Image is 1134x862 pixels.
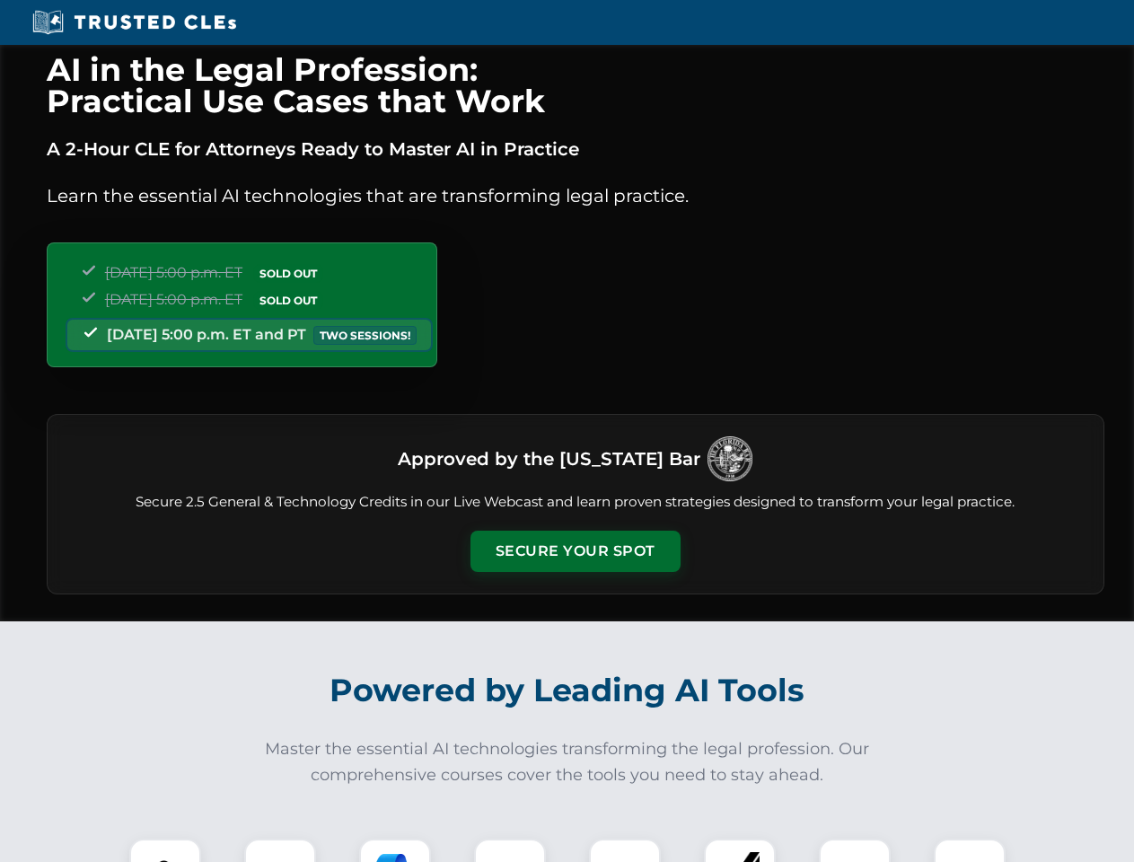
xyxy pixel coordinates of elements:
span: SOLD OUT [253,264,323,283]
button: Secure Your Spot [470,531,681,572]
h3: Approved by the [US_STATE] Bar [398,443,700,475]
img: Logo [708,436,752,481]
p: A 2-Hour CLE for Attorneys Ready to Master AI in Practice [47,135,1104,163]
p: Secure 2.5 General & Technology Credits in our Live Webcast and learn proven strategies designed ... [69,492,1082,513]
span: [DATE] 5:00 p.m. ET [105,264,242,281]
span: [DATE] 5:00 p.m. ET [105,291,242,308]
h1: AI in the Legal Profession: Practical Use Cases that Work [47,54,1104,117]
h2: Powered by Leading AI Tools [70,659,1065,722]
span: SOLD OUT [253,291,323,310]
p: Master the essential AI technologies transforming the legal profession. Our comprehensive courses... [253,736,882,788]
img: Trusted CLEs [27,9,242,36]
p: Learn the essential AI technologies that are transforming legal practice. [47,181,1104,210]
